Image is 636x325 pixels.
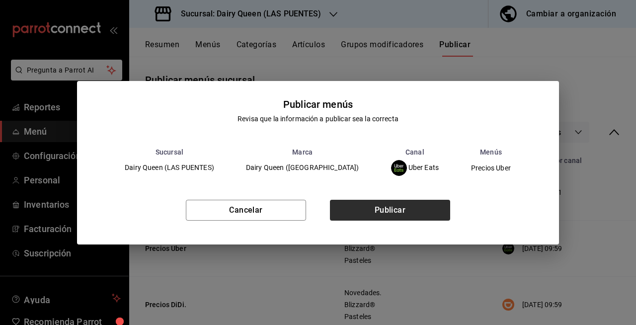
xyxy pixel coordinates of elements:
span: Precios Uber [471,164,511,171]
td: Dairy Queen (LAS PUENTES) [109,156,230,180]
th: Canal [375,148,455,156]
th: Sucursal [109,148,230,156]
div: Publicar menús [283,97,353,112]
button: Cancelar [186,200,306,221]
th: Menús [455,148,527,156]
th: Marca [230,148,375,156]
td: Dairy Queen ([GEOGRAPHIC_DATA]) [230,156,375,180]
div: Revisa que la información a publicar sea la correcta [238,114,398,124]
button: Publicar [330,200,450,221]
div: Uber Eats [391,160,439,176]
